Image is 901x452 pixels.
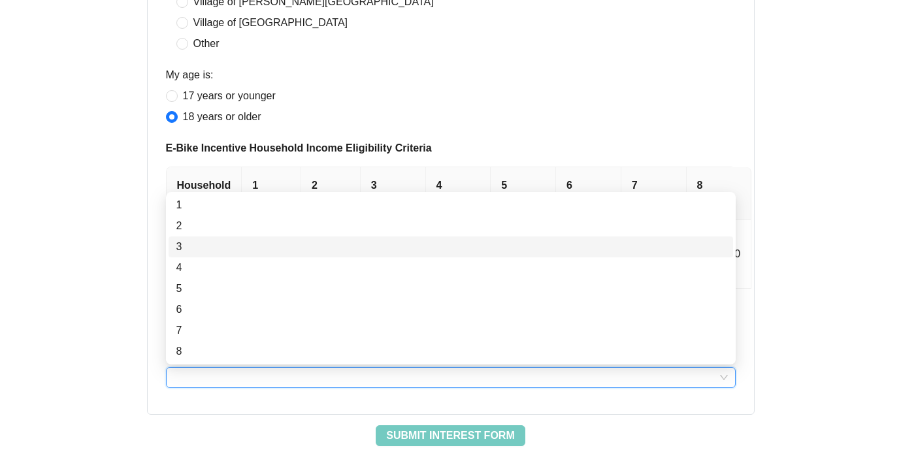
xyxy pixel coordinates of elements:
label: My age is: [166,67,214,83]
div: 5 [169,278,733,299]
th: 3 Person [361,167,426,220]
div: 6 [169,299,733,320]
div: 8 [176,344,725,359]
div: 6 [176,302,725,317]
div: 2 [176,218,725,234]
span: Village of [GEOGRAPHIC_DATA] [188,15,353,31]
div: 5 [176,281,725,297]
th: Household size [167,167,242,220]
div: 4 [169,257,733,278]
div: 3 [169,236,733,257]
button: Submit Interest Form [376,425,525,446]
div: 4 [176,260,725,276]
div: 1 [169,195,733,216]
th: 7 Person [621,167,687,220]
div: 8 [169,341,733,362]
th: 8 Person [687,167,752,220]
span: Other [188,36,225,52]
span: 17 years or younger [178,88,281,104]
th: 1 Person [242,167,301,220]
th: 4 Person [426,167,491,220]
div: 3 [176,239,725,255]
th: 5 Person [491,167,556,220]
span: Submit Interest Form [386,428,514,444]
div: 2 [169,216,733,236]
div: 7 [176,323,725,338]
div: 1 [176,197,725,213]
th: 6 Person [556,167,621,220]
span: 18 years or older [178,109,267,125]
th: 2 Person [301,167,361,220]
span: E-Bike Incentive Household Income Eligibility Criteria [166,140,736,156]
div: 7 [169,320,733,341]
